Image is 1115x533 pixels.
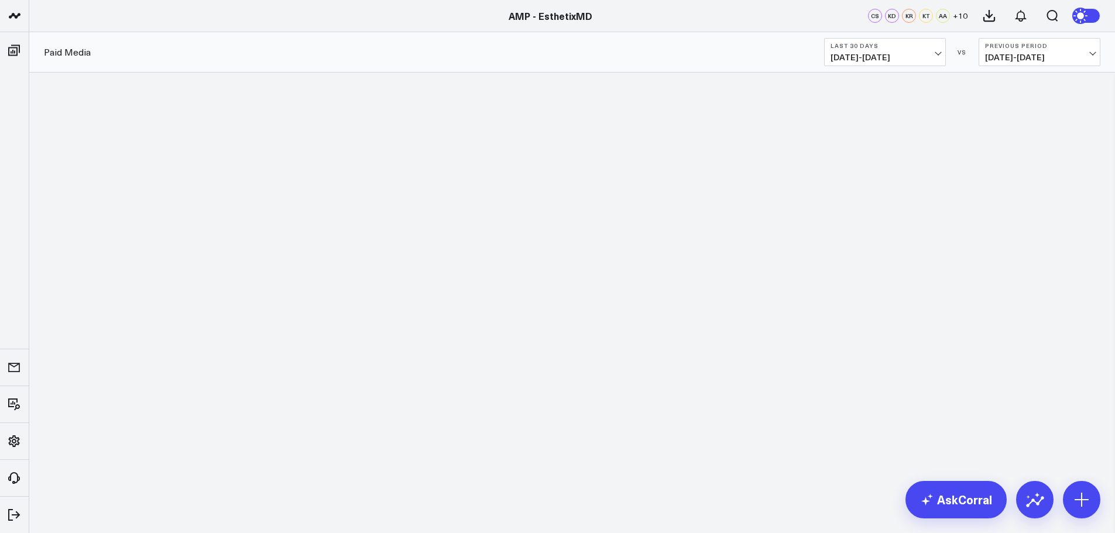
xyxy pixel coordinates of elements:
div: VS [952,49,973,56]
div: KD [885,9,899,23]
span: [DATE] - [DATE] [831,53,939,62]
button: Previous Period[DATE]-[DATE] [979,38,1100,66]
span: [DATE] - [DATE] [985,53,1094,62]
span: + 10 [953,12,968,20]
b: Previous Period [985,42,1094,49]
div: AA [936,9,950,23]
button: +10 [953,9,968,23]
a: Paid Media [44,46,91,59]
b: Last 30 Days [831,42,939,49]
a: AMP - EsthetixMD [509,9,592,22]
div: KT [919,9,933,23]
button: Last 30 Days[DATE]-[DATE] [824,38,946,66]
div: CS [868,9,882,23]
div: KR [902,9,916,23]
a: AskCorral [905,481,1007,518]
